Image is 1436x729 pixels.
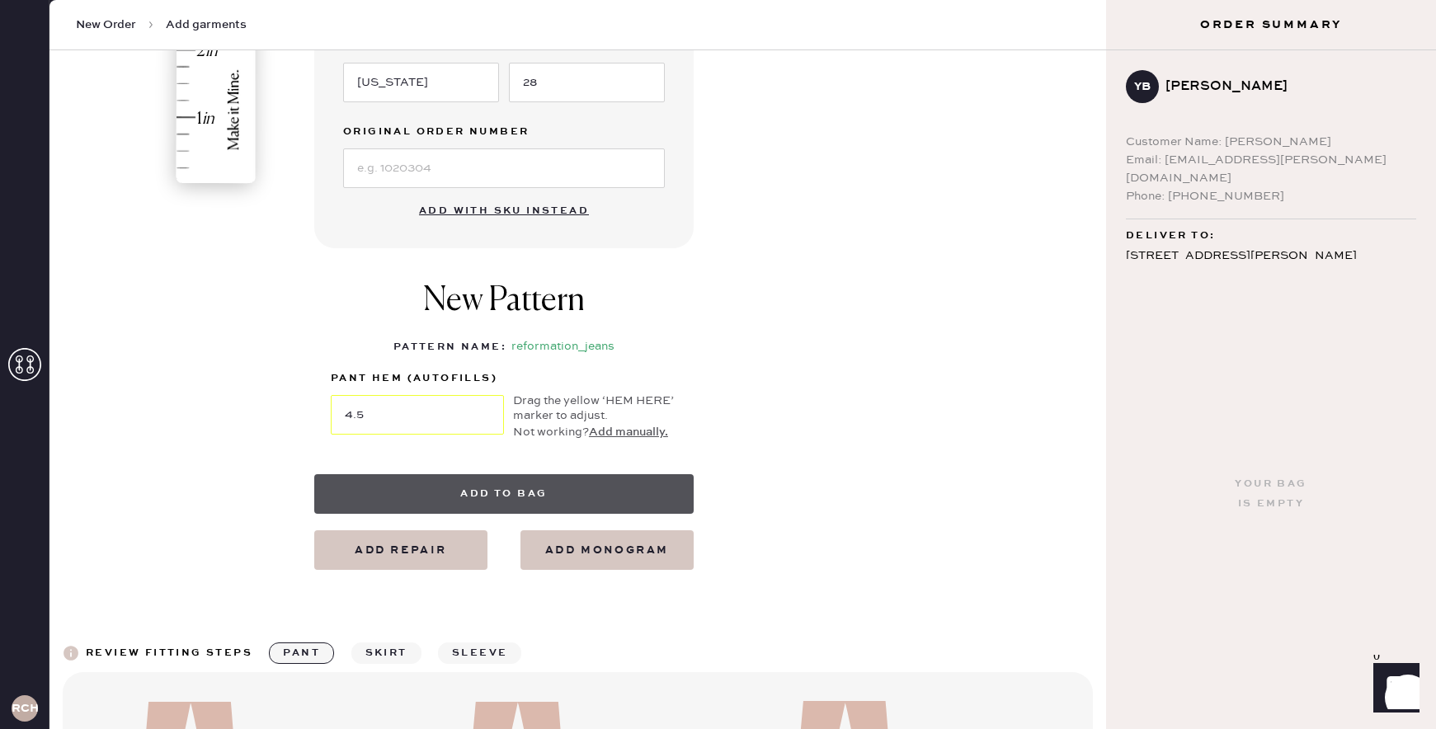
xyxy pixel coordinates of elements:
div: Customer Name: [PERSON_NAME] [1126,133,1416,151]
label: pant hem (autofills) [331,369,504,388]
div: Email: [EMAIL_ADDRESS][PERSON_NAME][DOMAIN_NAME] [1126,151,1416,187]
div: Review fitting steps [86,643,252,663]
div: Customer information [53,164,1354,184]
span: Deliver to: [1126,226,1215,246]
div: Phone: [PHONE_NUMBER] [1126,187,1416,205]
div: Order # 83343 [53,120,1354,139]
td: 1 [1299,289,1354,311]
div: # 89404 [PERSON_NAME] [PERSON_NAME] [EMAIL_ADDRESS][DOMAIN_NAME] [53,184,1354,243]
span: Add garments [166,16,247,33]
td: 1005377 [53,289,154,311]
th: QTY [1299,268,1354,289]
td: Jeans - Reformation - [PERSON_NAME] Low Rise Slouchy Wide Leg Jeans BLACKBERRY - Size: 27 [154,289,1298,311]
button: add monogram [520,530,694,570]
button: skirt [351,642,421,664]
button: Add with SKU instead [409,195,599,228]
button: sleeve [438,642,521,664]
button: Add to bag [314,474,694,514]
h1: New Pattern [423,281,585,337]
div: reformation_jeans [511,337,614,357]
th: Description [154,268,1298,289]
button: Add manually. [589,423,668,441]
div: Pattern Name : [393,337,506,357]
h3: YB [1134,81,1151,92]
div: [STREET_ADDRESS][PERSON_NAME] Apt. 4 Roxbury , MA 02119 [1126,246,1416,308]
label: Original Order Number [343,122,665,142]
h3: RCHA [12,703,38,714]
iframe: Front Chat [1358,655,1429,726]
div: Packing list [53,100,1354,120]
input: e.g. 1020304 [343,148,665,188]
button: pant [269,642,334,664]
h3: Order Summary [1106,16,1436,33]
div: Your bag is empty [1235,474,1307,514]
input: e.g. Navy [343,63,499,102]
div: Not working? [513,423,677,441]
input: e.g. 30R [509,63,665,102]
button: Add repair [314,530,487,570]
span: New Order [76,16,136,33]
input: Move the yellow marker! [331,395,504,435]
th: ID [53,268,154,289]
div: [PERSON_NAME] [1165,77,1403,96]
div: Drag the yellow ‘HEM HERE’ marker to adjust. [513,393,677,423]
